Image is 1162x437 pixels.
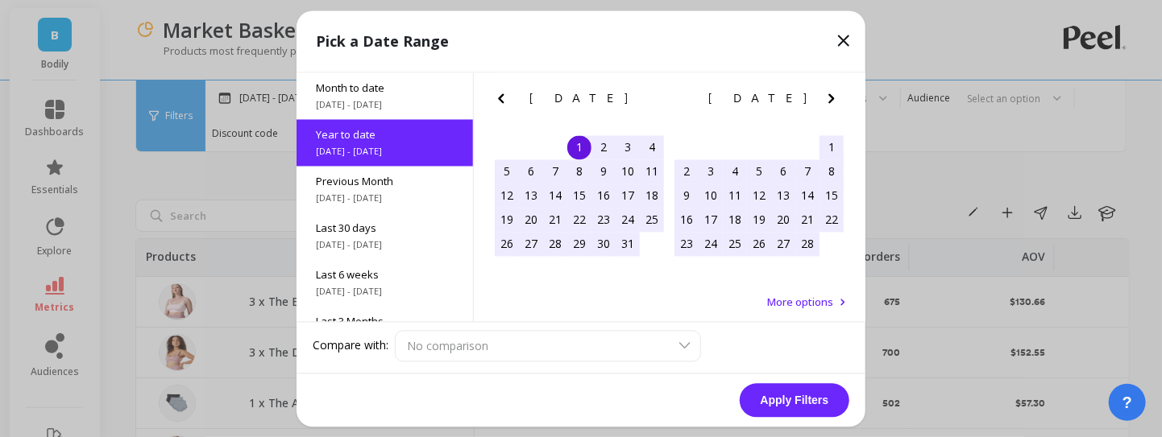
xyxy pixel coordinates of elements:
[591,183,616,208] div: Choose Thursday, January 16th, 2025
[616,232,640,256] div: Choose Friday, January 31st, 2025
[640,183,664,208] div: Choose Saturday, January 18th, 2025
[820,135,844,159] div: Choose Saturday, February 1st, 2025
[495,135,664,256] div: month 2025-01
[699,159,723,183] div: Choose Monday, February 3rd, 2025
[519,183,543,208] div: Choose Monday, January 13th, 2025
[316,145,454,158] span: [DATE] - [DATE]
[316,98,454,111] span: [DATE] - [DATE]
[820,159,844,183] div: Choose Saturday, February 8th, 2025
[316,238,454,251] span: [DATE] - [DATE]
[723,183,747,208] div: Choose Tuesday, February 11th, 2025
[795,232,820,256] div: Choose Friday, February 28th, 2025
[543,159,567,183] div: Choose Tuesday, January 7th, 2025
[723,208,747,232] div: Choose Tuesday, February 18th, 2025
[795,208,820,232] div: Choose Friday, February 21st, 2025
[316,221,454,235] span: Last 30 days
[747,183,771,208] div: Choose Wednesday, February 12th, 2025
[709,92,810,105] span: [DATE]
[640,135,664,159] div: Choose Saturday, January 4th, 2025
[640,159,664,183] div: Choose Saturday, January 11th, 2025
[567,159,591,183] div: Choose Wednesday, January 8th, 2025
[543,232,567,256] div: Choose Tuesday, January 28th, 2025
[747,159,771,183] div: Choose Wednesday, February 5th, 2025
[492,89,517,114] button: Previous Month
[316,314,454,328] span: Last 3 Months
[820,183,844,208] div: Choose Saturday, February 15th, 2025
[674,232,699,256] div: Choose Sunday, February 23rd, 2025
[616,208,640,232] div: Choose Friday, January 24th, 2025
[771,208,795,232] div: Choose Thursday, February 20th, 2025
[591,159,616,183] div: Choose Thursday, January 9th, 2025
[767,295,833,309] span: More options
[543,208,567,232] div: Choose Tuesday, January 21st, 2025
[820,208,844,232] div: Choose Saturday, February 22nd, 2025
[567,208,591,232] div: Choose Wednesday, January 22nd, 2025
[567,183,591,208] div: Choose Wednesday, January 15th, 2025
[674,159,699,183] div: Choose Sunday, February 2nd, 2025
[723,159,747,183] div: Choose Tuesday, February 4th, 2025
[771,232,795,256] div: Choose Thursday, February 27th, 2025
[674,183,699,208] div: Choose Sunday, February 9th, 2025
[771,159,795,183] div: Choose Thursday, February 6th, 2025
[519,208,543,232] div: Choose Monday, January 20th, 2025
[495,232,519,256] div: Choose Sunday, January 26th, 2025
[495,183,519,208] div: Choose Sunday, January 12th, 2025
[316,30,449,52] p: Pick a Date Range
[316,192,454,204] span: [DATE] - [DATE]
[519,232,543,256] div: Choose Monday, January 27th, 2025
[616,135,640,159] div: Choose Friday, January 3rd, 2025
[495,208,519,232] div: Choose Sunday, January 19th, 2025
[567,232,591,256] div: Choose Wednesday, January 29th, 2025
[699,183,723,208] div: Choose Monday, February 10th, 2025
[699,208,723,232] div: Choose Monday, February 17th, 2025
[640,208,664,232] div: Choose Saturday, January 25th, 2025
[529,92,630,105] span: [DATE]
[642,89,668,114] button: Next Month
[1123,391,1132,414] span: ?
[723,232,747,256] div: Choose Tuesday, February 25th, 2025
[616,159,640,183] div: Choose Friday, January 10th, 2025
[316,174,454,188] span: Previous Month
[822,89,848,114] button: Next Month
[316,127,454,142] span: Year to date
[771,183,795,208] div: Choose Thursday, February 13th, 2025
[316,80,454,95] span: Month to date
[519,159,543,183] div: Choose Monday, January 6th, 2025
[699,232,723,256] div: Choose Monday, February 24th, 2025
[316,267,454,282] span: Last 6 weeks
[316,285,454,298] span: [DATE] - [DATE]
[671,89,697,114] button: Previous Month
[795,183,820,208] div: Choose Friday, February 14th, 2025
[747,208,771,232] div: Choose Wednesday, February 19th, 2025
[674,135,844,256] div: month 2025-02
[313,338,388,354] label: Compare with:
[495,159,519,183] div: Choose Sunday, January 5th, 2025
[1109,384,1146,421] button: ?
[747,232,771,256] div: Choose Wednesday, February 26th, 2025
[740,383,849,417] button: Apply Filters
[591,135,616,159] div: Choose Thursday, January 2nd, 2025
[795,159,820,183] div: Choose Friday, February 7th, 2025
[616,183,640,208] div: Choose Friday, January 17th, 2025
[674,208,699,232] div: Choose Sunday, February 16th, 2025
[543,183,567,208] div: Choose Tuesday, January 14th, 2025
[591,208,616,232] div: Choose Thursday, January 23rd, 2025
[591,232,616,256] div: Choose Thursday, January 30th, 2025
[567,135,591,159] div: Choose Wednesday, January 1st, 2025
